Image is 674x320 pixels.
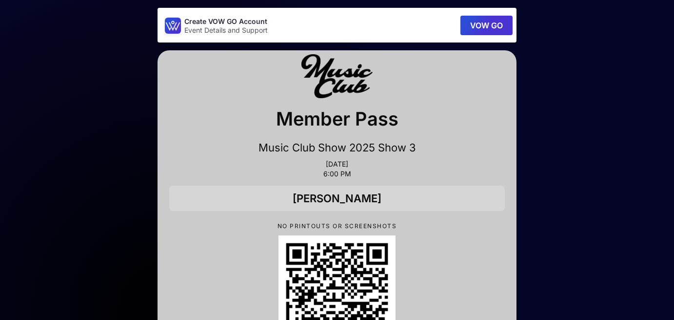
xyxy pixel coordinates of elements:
[169,160,505,168] p: [DATE]
[184,26,268,34] p: Event Details and Support
[184,17,268,26] p: Create VOW GO Account
[169,223,505,230] p: NO PRINTOUTS OR SCREENSHOTS
[169,105,505,133] p: Member Pass
[169,186,505,211] div: [PERSON_NAME]
[460,16,513,35] button: VOW GO
[169,141,505,154] p: Music Club Show 2025 Show 3
[169,170,505,178] p: 6:00 PM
